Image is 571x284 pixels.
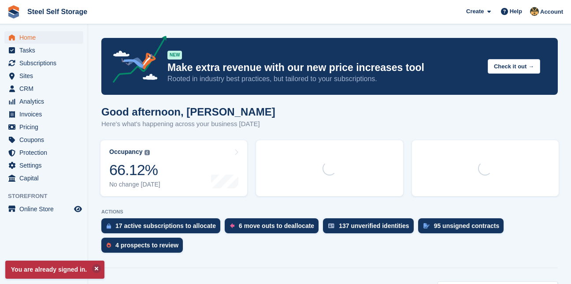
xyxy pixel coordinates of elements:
a: menu [4,172,83,184]
p: Here's what's happening across your business [DATE] [101,119,275,129]
img: James Steel [530,7,539,16]
span: Account [540,7,563,16]
div: 6 move outs to deallocate [239,222,314,229]
div: No change [DATE] [109,181,160,188]
a: menu [4,31,83,44]
a: 95 unsigned contracts [418,218,508,238]
p: Make extra revenue with our new price increases tool [167,61,481,74]
span: Storefront [8,192,88,201]
div: 66.12% [109,161,160,179]
span: Settings [19,159,72,172]
img: prospect-51fa495bee0391a8d652442698ab0144808aea92771e9ea1ae160a38d050c398.svg [107,243,111,248]
a: 6 move outs to deallocate [225,218,323,238]
a: 17 active subscriptions to allocate [101,218,225,238]
div: 17 active subscriptions to allocate [115,222,216,229]
span: Online Store [19,203,72,215]
span: Tasks [19,44,72,56]
img: price-adjustments-announcement-icon-8257ccfd72463d97f412b2fc003d46551f7dbcb40ab6d574587a9cd5c0d94... [105,36,167,86]
a: menu [4,82,83,95]
img: stora-icon-8386f47178a22dfd0bd8f6a31ec36ba5ce8667c1dd55bd0f319d3a0aa187defe.svg [7,5,20,19]
a: menu [4,159,83,172]
a: Steel Self Storage [24,4,91,19]
img: verify_identity-adf6edd0f0f0b5bbfe63781bf79b02c33cf7c696d77639b501bdc392416b5a36.svg [328,223,334,228]
div: 4 prospects to review [115,242,178,249]
button: Check it out → [488,59,540,74]
a: menu [4,57,83,69]
a: menu [4,95,83,108]
a: menu [4,146,83,159]
a: 137 unverified identities [323,218,418,238]
span: Create [466,7,484,16]
img: active_subscription_to_allocate_icon-d502201f5373d7db506a760aba3b589e785aa758c864c3986d89f69b8ff3... [107,223,111,229]
span: Protection [19,146,72,159]
span: Invoices [19,108,72,120]
a: menu [4,44,83,56]
div: 95 unsigned contracts [434,222,500,229]
a: menu [4,134,83,146]
span: Coupons [19,134,72,146]
a: 4 prospects to review [101,238,187,257]
div: 137 unverified identities [339,222,409,229]
a: menu [4,108,83,120]
p: You are already signed in. [5,261,104,279]
img: icon-info-grey-7440780725fd019a000dd9b08b2336e03edf1995a4989e88bcd33f0948082b44.svg [145,150,150,155]
a: Occupancy 66.12% No change [DATE] [100,140,247,196]
span: CRM [19,82,72,95]
img: move_outs_to_deallocate_icon-f764333ba52eb49d3ac5e1228854f67142a1ed5810a6f6cc68b1a99e826820c5.svg [230,223,234,228]
div: NEW [167,51,182,60]
span: Home [19,31,72,44]
a: Preview store [73,204,83,214]
a: menu [4,121,83,133]
span: Analytics [19,95,72,108]
a: menu [4,70,83,82]
img: contract_signature_icon-13c848040528278c33f63329250d36e43548de30e8caae1d1a13099fd9432cc5.svg [423,223,430,228]
a: menu [4,203,83,215]
span: Help [510,7,522,16]
span: Sites [19,70,72,82]
h1: Good afternoon, [PERSON_NAME] [101,106,275,118]
span: Capital [19,172,72,184]
p: ACTIONS [101,209,558,215]
span: Subscriptions [19,57,72,69]
span: Pricing [19,121,72,133]
div: Occupancy [109,148,142,156]
p: Rooted in industry best practices, but tailored to your subscriptions. [167,74,481,84]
